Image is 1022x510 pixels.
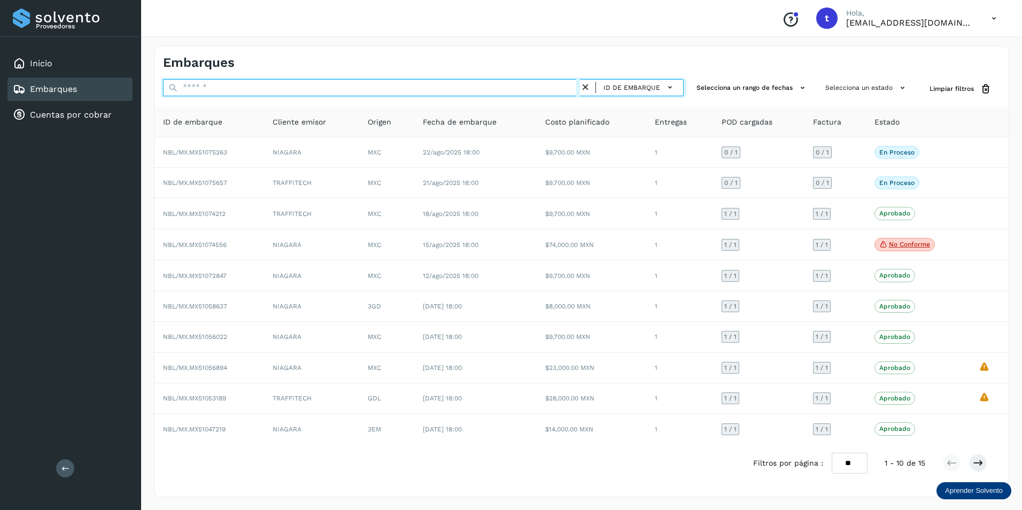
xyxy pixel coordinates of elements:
span: [DATE] 18:00 [423,426,462,433]
span: [DATE] 18:00 [423,303,462,310]
span: 0 / 1 [724,149,738,156]
span: ID de embarque [163,117,222,128]
p: Aprobado [879,210,910,217]
span: NBL/MX.MX51047219 [163,426,226,433]
td: NIAGARA [264,353,359,383]
span: 15/ago/2025 18:00 [423,241,478,249]
p: En proceso [879,179,915,187]
button: Selecciona un estado [821,79,912,97]
span: NBL/MX.MX51072847 [163,272,227,280]
span: 1 / 1 [724,426,737,432]
p: Aprobado [879,425,910,432]
button: Limpiar filtros [921,79,1000,99]
td: $9,700.00 MXN [537,322,646,352]
span: NBL/MX.MX51074556 [163,241,227,249]
span: Filtros por página : [753,458,823,469]
span: Estado [874,117,900,128]
span: NBL/MX.MX51056022 [163,333,227,341]
span: NBL/MX.MX51058637 [163,303,227,310]
td: 1 [646,383,713,414]
button: ID de embarque [600,80,679,95]
span: 1 / 1 [724,334,737,340]
p: Aprobado [879,333,910,341]
p: Aprobado [879,364,910,372]
td: 1 [646,353,713,383]
span: ID de embarque [603,83,660,92]
span: [DATE] 18:00 [423,395,462,402]
span: NBL/MX.MX51053189 [163,395,226,402]
p: No conforme [889,241,930,248]
span: Entregas [655,117,687,128]
span: [DATE] 18:00 [423,333,462,341]
a: Cuentas por cobrar [30,110,112,120]
span: NBL/MX.MX51074212 [163,210,226,218]
span: 0 / 1 [816,149,829,156]
p: teamgcabrera@traffictech.com [846,18,974,28]
span: 1 / 1 [816,426,828,432]
a: Inicio [30,58,52,68]
span: 12/ago/2025 18:00 [423,272,478,280]
span: 1 / 1 [816,211,828,217]
span: NBL/MX.MX51075263 [163,149,227,156]
span: Origen [368,117,391,128]
span: POD cargadas [722,117,772,128]
td: $28,000.00 MXN [537,383,646,414]
span: NBL/MX.MX51056894 [163,364,227,372]
span: NBL/MX.MX51075657 [163,179,227,187]
span: Cliente emisor [273,117,326,128]
span: 1 / 1 [724,365,737,371]
span: 1 / 1 [816,303,828,310]
span: Fecha de embarque [423,117,497,128]
td: 1 [646,291,713,322]
p: Aprobado [879,395,910,402]
span: 1 / 1 [816,395,828,401]
td: MXC [359,322,414,352]
span: Costo planificado [545,117,609,128]
td: MXC [359,198,414,229]
p: Proveedores [36,22,128,30]
td: GDL [359,383,414,414]
span: 0 / 1 [724,180,738,186]
p: Aprobado [879,303,910,310]
p: Aprobado [879,272,910,279]
h4: Embarques [163,55,235,71]
span: Factura [813,117,841,128]
button: Selecciona un rango de fechas [692,79,812,97]
span: 1 / 1 [724,242,737,248]
span: 1 / 1 [724,395,737,401]
td: 3GD [359,291,414,322]
span: 1 / 1 [816,365,828,371]
td: $9,700.00 MXN [537,168,646,198]
div: Cuentas por cobrar [7,103,133,127]
td: 1 [646,137,713,168]
span: 1 - 10 de 15 [885,458,925,469]
td: NIAGARA [264,291,359,322]
span: 1 / 1 [816,273,828,279]
td: TRAFFITECH [264,383,359,414]
span: 0 / 1 [816,180,829,186]
p: Aprender Solvento [945,486,1003,495]
a: Embarques [30,84,77,94]
td: 1 [646,260,713,291]
span: 1 / 1 [816,334,828,340]
p: En proceso [879,149,915,156]
td: $74,000.00 MXN [537,229,646,261]
td: 1 [646,229,713,261]
td: MXC [359,168,414,198]
span: 1 / 1 [724,273,737,279]
td: NIAGARA [264,322,359,352]
td: $9,700.00 MXN [537,260,646,291]
td: 1 [646,414,713,444]
div: Inicio [7,52,133,75]
td: 3EM [359,414,414,444]
p: Hola, [846,9,974,18]
td: TRAFFITECH [264,198,359,229]
span: 1 / 1 [724,303,737,310]
span: Limpiar filtros [930,84,974,94]
td: $14,000.00 MXN [537,414,646,444]
td: MXC [359,229,414,261]
span: 1 / 1 [724,211,737,217]
td: $23,000.00 MXN [537,353,646,383]
td: $9,700.00 MXN [537,198,646,229]
span: 22/ago/2025 18:00 [423,149,479,156]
